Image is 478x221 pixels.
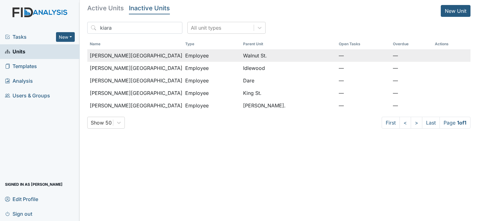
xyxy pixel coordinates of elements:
[87,39,183,49] th: Toggle SortBy
[241,62,336,74] td: Idlewood
[5,33,56,41] a: Tasks
[382,117,470,129] nav: task-pagination
[90,89,182,97] span: [PERSON_NAME][GEOGRAPHIC_DATA]
[390,87,432,99] td: —
[390,39,432,49] th: Toggle SortBy
[241,74,336,87] td: Dare
[241,49,336,62] td: Walnut St.
[183,99,241,112] td: Employee
[90,102,182,109] span: [PERSON_NAME][GEOGRAPHIC_DATA]
[183,87,241,99] td: Employee
[390,49,432,62] td: —
[440,117,470,129] span: Page
[5,91,50,101] span: Users & Groups
[390,74,432,87] td: —
[5,61,37,71] span: Templates
[336,87,390,99] td: —
[5,194,38,204] span: Edit Profile
[90,52,182,59] span: [PERSON_NAME][GEOGRAPHIC_DATA]
[5,179,63,189] span: Signed in as [PERSON_NAME]
[90,77,182,84] span: [PERSON_NAME][GEOGRAPHIC_DATA]
[336,49,390,62] td: —
[129,5,170,11] h5: Inactive Units
[191,24,221,32] div: All unit types
[422,117,440,129] a: Last
[91,119,112,126] div: Show 50
[90,64,182,72] span: [PERSON_NAME][GEOGRAPHIC_DATA]
[382,117,400,129] a: First
[56,32,75,42] button: New
[336,74,390,87] td: —
[183,74,241,87] td: Employee
[390,62,432,74] td: —
[241,39,336,49] th: Toggle SortBy
[432,39,464,49] th: Actions
[5,76,33,86] span: Analysis
[390,99,432,112] td: —
[336,39,390,49] th: Toggle SortBy
[183,39,241,49] th: Toggle SortBy
[183,49,241,62] td: Employee
[87,5,124,11] h5: Active Units
[457,120,466,126] strong: 1 of 1
[5,47,25,56] span: Units
[241,99,336,112] td: [PERSON_NAME].
[441,5,470,17] a: New Unit
[336,99,390,112] td: —
[411,117,422,129] a: >
[183,62,241,74] td: Employee
[5,209,32,219] span: Sign out
[87,22,182,34] input: Search...
[399,117,411,129] a: <
[241,87,336,99] td: King St.
[336,62,390,74] td: —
